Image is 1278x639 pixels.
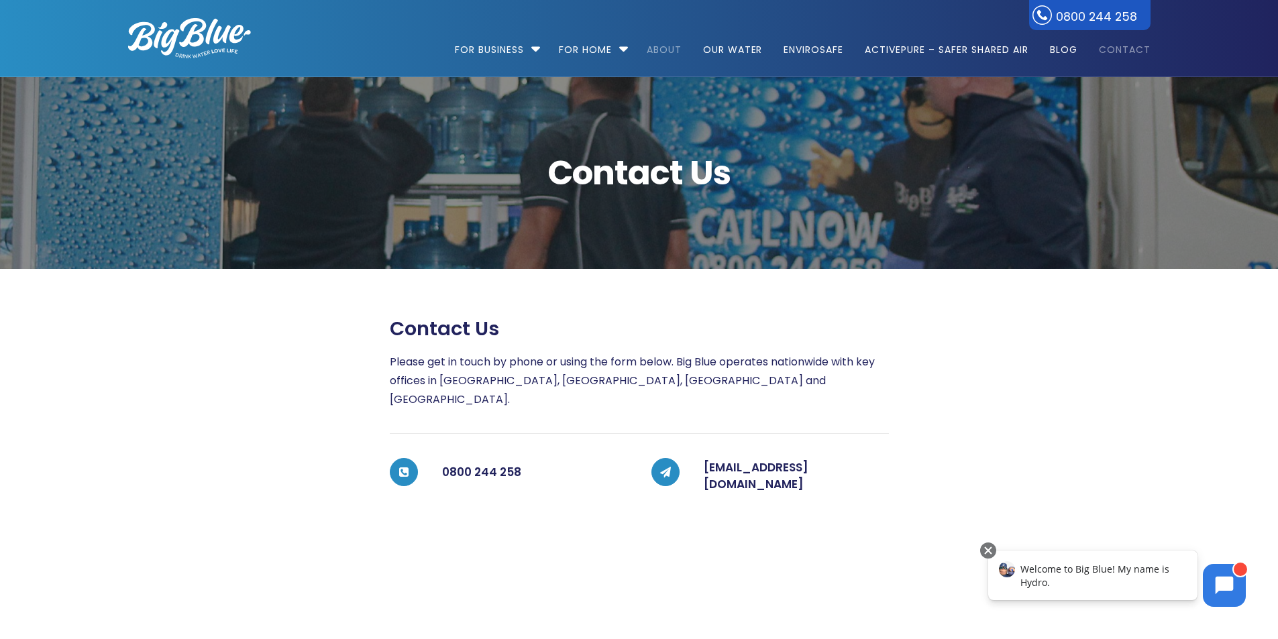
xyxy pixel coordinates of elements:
[390,317,499,341] span: Contact us
[442,459,627,486] h5: 0800 244 258
[128,156,1151,190] span: Contact Us
[390,353,889,409] p: Please get in touch by phone or using the form below. Big Blue operates nationwide with key offic...
[128,18,251,58] img: logo
[974,540,1259,620] iframe: Chatbot
[704,459,808,493] a: [EMAIL_ADDRESS][DOMAIN_NAME]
